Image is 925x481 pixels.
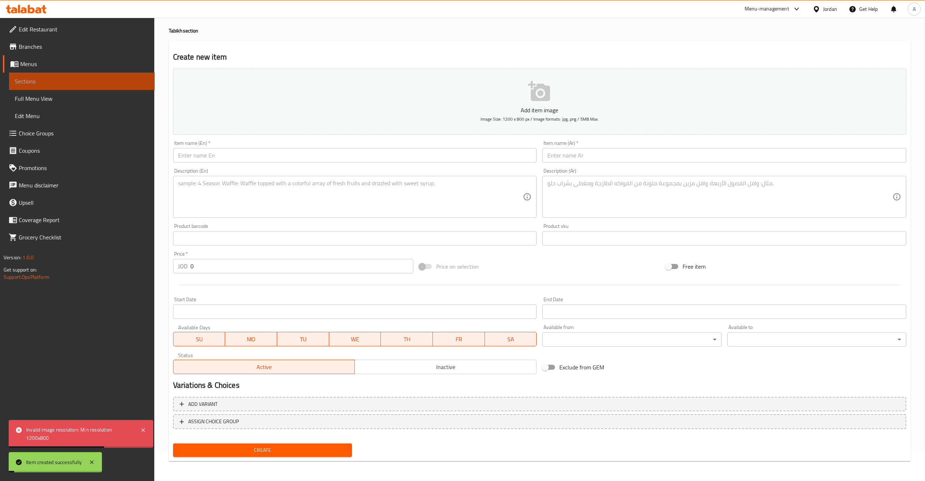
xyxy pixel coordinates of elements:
span: Menu disclaimer [19,181,149,190]
button: WE [329,332,381,346]
div: ​ [727,332,906,347]
span: FR [436,334,482,344]
a: Menu disclaimer [3,177,155,194]
span: Promotions [19,164,149,172]
button: MO [225,332,277,346]
a: Support.OpsPlatform [4,272,50,282]
span: TH [384,334,430,344]
button: FR [433,332,485,346]
div: Invalid image resolution: Min resolution 1200x800 [26,426,133,442]
span: Version: [4,253,21,262]
span: MO [228,334,274,344]
a: Grocery Checklist [3,229,155,246]
span: TU [280,334,326,344]
button: Inactive [354,360,537,374]
span: Full Menu View [15,94,149,103]
button: SU [173,332,225,346]
button: Create [173,443,352,457]
input: Please enter product sku [542,231,906,246]
span: Create [179,446,346,455]
span: Menus [20,60,149,68]
span: ASSIGN CHOICE GROUP [188,417,239,426]
button: TH [381,332,433,346]
span: Get support on: [4,265,37,274]
span: Free item [683,262,706,271]
input: Please enter product barcode [173,231,537,246]
span: 1.0.0 [22,253,34,262]
button: SA [485,332,537,346]
div: Jordan [823,5,837,13]
a: Sections [9,73,155,90]
a: Choice Groups [3,125,155,142]
span: Image Size: 1200 x 800 px / Image formats: jpg, png / 5MB Max. [481,115,599,123]
h2: Variations & Choices [173,380,906,391]
span: Inactive [358,362,534,372]
span: Upsell [19,198,149,207]
button: Add variant [173,397,906,412]
h2: Create new item [173,52,906,62]
span: Grocery Checklist [19,233,149,242]
a: Coupons [3,142,155,159]
a: Branches [3,38,155,55]
span: Coverage Report [19,216,149,224]
button: Add item imageImage Size: 1200 x 800 px / Image formats: jpg, png / 5MB Max. [173,69,906,135]
span: Add variant [188,400,218,409]
button: Active [173,360,355,374]
span: Edit Restaurant [19,25,149,34]
span: Branches [19,42,149,51]
span: WE [332,334,378,344]
a: Coverage Report [3,211,155,229]
h4: Tabikh section [169,27,911,34]
div: Item created successfully [26,458,82,466]
div: Menu-management [745,5,789,13]
span: SU [176,334,223,344]
input: Enter name En [173,148,537,162]
a: Menus [3,55,155,73]
span: Coupons [19,146,149,155]
span: A [913,5,916,13]
span: Sections [15,77,149,86]
button: TU [277,332,329,346]
span: Exclude from GEM [559,363,604,372]
span: Active [176,362,352,372]
button: ASSIGN CHOICE GROUP [173,414,906,429]
span: Price on selection [436,262,479,271]
p: JOD [178,262,188,270]
a: Full Menu View [9,90,155,107]
a: Edit Menu [9,107,155,125]
span: Choice Groups [19,129,149,138]
a: Edit Restaurant [3,21,155,38]
a: Upsell [3,194,155,211]
span: SA [488,334,534,344]
span: Edit Menu [15,112,149,120]
a: Promotions [3,159,155,177]
div: ​ [542,332,721,347]
input: Please enter price [190,259,414,273]
p: Add item image [184,106,895,114]
input: Enter name Ar [542,148,906,162]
